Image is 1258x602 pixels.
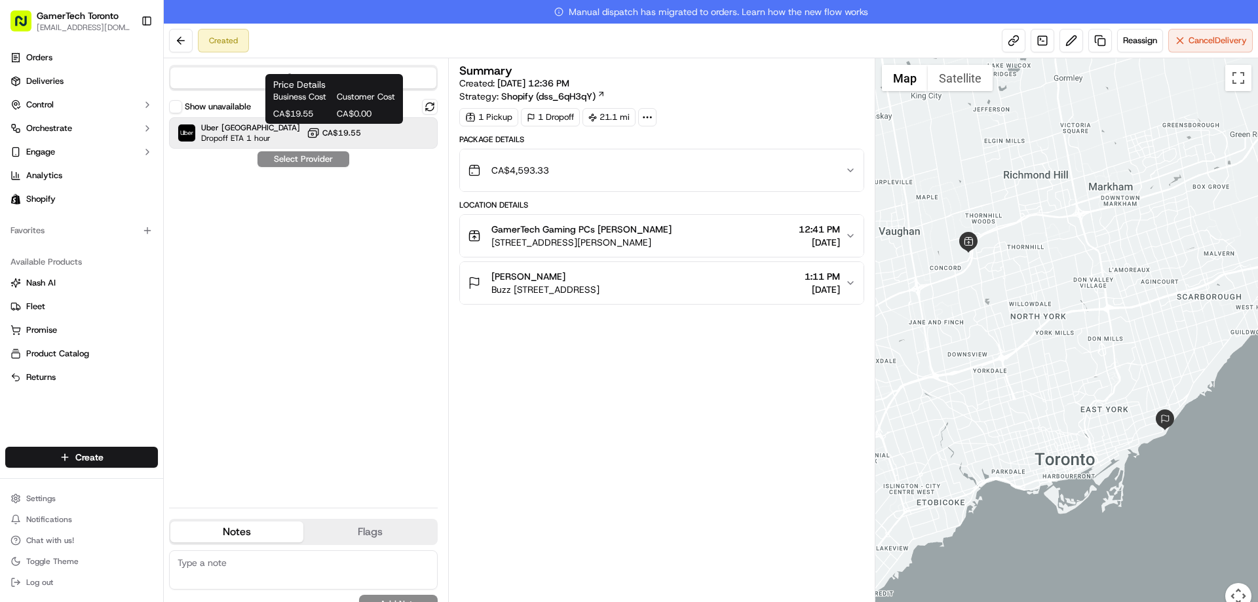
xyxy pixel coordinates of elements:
a: Analytics [5,165,158,186]
div: Available Products [5,252,158,273]
div: Favorites [5,220,158,241]
div: Location Details [459,200,864,210]
img: 1736555255976-a54dd68f-1ca7-489b-9aae-adbdc363a1c4 [26,239,37,250]
button: Quotes [170,67,436,88]
img: 1736555255976-a54dd68f-1ca7-489b-9aae-adbdc363a1c4 [13,125,37,149]
span: Cancel Delivery [1189,35,1247,47]
span: Shopify (dss_6qH3qY) [501,90,596,103]
button: Fleet [5,296,158,317]
a: Deliveries [5,71,158,92]
a: Nash AI [10,277,153,289]
button: [EMAIL_ADDRESS][DOMAIN_NAME] [37,22,130,33]
p: Welcome 👋 [13,52,238,73]
button: Flags [303,521,436,542]
span: 12:41 PM [799,223,840,236]
span: [DATE] [805,283,840,296]
button: Reassign [1117,29,1163,52]
a: 💻API Documentation [105,288,216,311]
button: Toggle Theme [5,552,158,571]
span: Engage [26,146,55,158]
div: 📗 [13,294,24,305]
a: Shopify (dss_6qH3qY) [501,90,605,103]
span: CA$0.00 [337,108,395,120]
button: Log out [5,573,158,592]
img: 8016278978528_b943e370aa5ada12b00a_72.png [28,125,51,149]
div: 💻 [111,294,121,305]
span: GamerTech Gaming PCs [PERSON_NAME] [491,223,672,236]
span: [DATE] [116,203,143,214]
a: Fleet [10,301,153,312]
span: [DATE] [799,236,840,249]
span: Uber [GEOGRAPHIC_DATA] [201,122,300,133]
button: GamerTech Toronto [37,9,119,22]
button: Notes [170,521,303,542]
a: Orders [5,47,158,68]
span: Nash AI [26,277,56,289]
span: Dropoff ETA 1 hour [201,133,293,143]
span: Created: [459,77,569,90]
h3: Summary [459,65,512,77]
img: Nash [13,13,39,39]
div: Start new chat [59,125,215,138]
a: Returns [10,371,153,383]
div: We're available if you need us! [59,138,180,149]
span: • [109,203,113,214]
a: 📗Knowledge Base [8,288,105,311]
span: Product Catalog [26,348,89,360]
button: Returns [5,367,158,388]
span: API Documentation [124,293,210,306]
div: Past conversations [13,170,88,181]
button: GamerTech Gaming PCs [PERSON_NAME][STREET_ADDRESS][PERSON_NAME]12:41 PM[DATE] [460,215,863,257]
span: Fleet [26,301,45,312]
img: 1736555255976-a54dd68f-1ca7-489b-9aae-adbdc363a1c4 [26,204,37,214]
button: Toggle fullscreen view [1225,65,1251,91]
div: 1 Dropoff [521,108,580,126]
span: Manual dispatch has migrated to orders. Learn how the new flow works [554,5,868,18]
button: Show satellite imagery [928,65,993,91]
button: CancelDelivery [1168,29,1253,52]
a: Powered byPylon [92,324,159,335]
span: Buzz [STREET_ADDRESS] [491,283,600,296]
span: Create [75,451,104,464]
span: [PERSON_NAME] [41,238,106,249]
span: Chat with us! [26,535,74,546]
div: 21.1 mi [582,108,636,126]
span: Notifications [26,514,72,525]
button: CA$19.55 [307,126,361,140]
span: Control [26,99,54,111]
button: Create [5,447,158,468]
span: Business Cost [273,91,332,103]
h1: Price Details [273,78,395,91]
span: Customer Cost [337,91,395,103]
a: Promise [10,324,153,336]
img: Uber Canada [178,124,195,141]
div: Package Details [459,134,864,145]
button: Show street map [882,65,928,91]
span: Knowledge Base [26,293,100,306]
span: Reassign [1123,35,1157,47]
a: Product Catalog [10,348,153,360]
button: Nash AI [5,273,158,293]
label: Show unavailable [185,101,251,113]
span: [DATE] [116,238,143,249]
div: Strategy: [459,90,605,103]
a: Shopify [5,189,158,210]
span: Pylon [130,325,159,335]
span: Shopify [26,193,56,205]
button: Orchestrate [5,118,158,139]
button: Product Catalog [5,343,158,364]
span: CA$4,593.33 [491,164,549,177]
button: Chat with us! [5,531,158,550]
span: [DATE] 12:36 PM [497,77,569,89]
button: Start new chat [223,129,238,145]
img: Masood Aslam [13,191,34,212]
img: Shopify logo [10,194,21,204]
span: [PERSON_NAME] [41,203,106,214]
button: CA$4,593.33 [460,149,863,191]
input: Got a question? Start typing here... [34,85,236,98]
span: CA$19.55 [322,128,361,138]
span: Log out [26,577,53,588]
button: Control [5,94,158,115]
span: Returns [26,371,56,383]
